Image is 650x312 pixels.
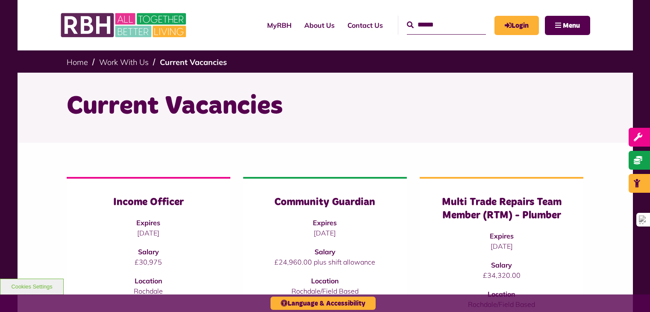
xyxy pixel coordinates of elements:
strong: Expires [490,232,514,240]
strong: Location [488,290,515,298]
a: MyRBH [261,14,298,37]
p: £34,320.00 [437,270,566,280]
strong: Expires [136,218,160,227]
a: Current Vacancies [160,57,227,67]
h3: Community Guardian [260,196,390,209]
strong: Location [311,277,339,285]
p: £24,960.00 plus shift allowance [260,257,390,267]
span: Menu [563,22,580,29]
button: Navigation [545,16,590,35]
strong: Salary [315,247,335,256]
a: Work With Us [99,57,149,67]
button: Language & Accessibility [271,297,376,310]
strong: Location [135,277,162,285]
p: [DATE] [84,228,213,238]
strong: Salary [138,247,159,256]
a: Contact Us [341,14,389,37]
a: MyRBH [494,16,539,35]
h1: Current Vacancies [67,90,584,123]
a: Home [67,57,88,67]
p: Rochdale [84,286,213,296]
img: RBH [60,9,188,42]
p: Rochdale/Field Based [260,286,390,296]
p: [DATE] [260,228,390,238]
strong: Expires [313,218,337,227]
a: About Us [298,14,341,37]
h3: Multi Trade Repairs Team Member (RTM) - Plumber [437,196,566,222]
p: £30,975 [84,257,213,267]
strong: Salary [491,261,512,269]
p: [DATE] [437,241,566,251]
h3: Income Officer [84,196,213,209]
iframe: Netcall Web Assistant for live chat [612,274,650,312]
